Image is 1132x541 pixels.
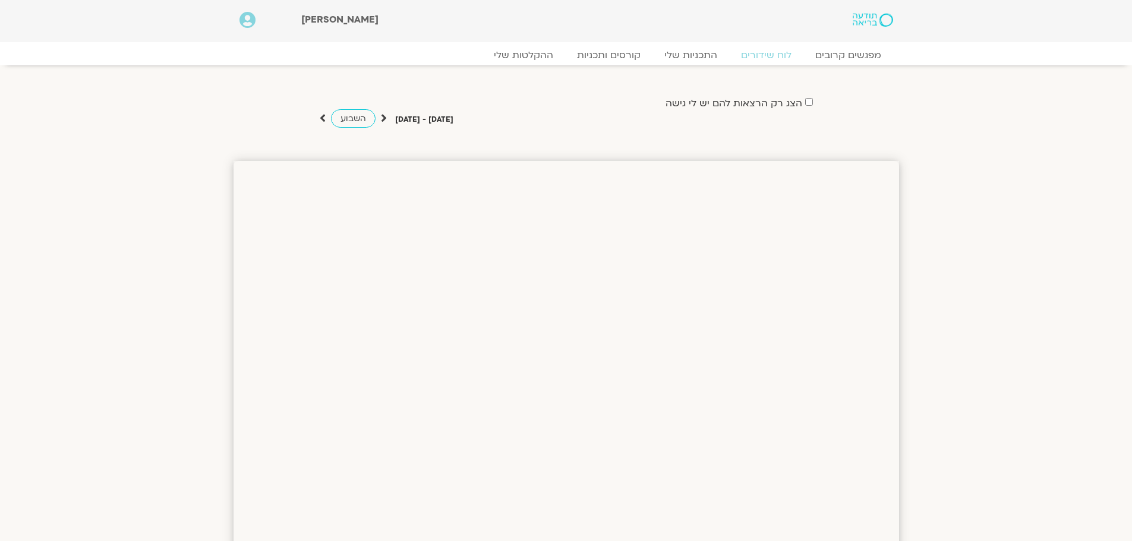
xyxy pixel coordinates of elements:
a: השבוע [331,109,376,128]
nav: Menu [239,49,893,61]
a: התכניות שלי [652,49,729,61]
span: השבוע [340,113,366,124]
label: הצג רק הרצאות להם יש לי גישה [666,98,802,109]
p: [DATE] - [DATE] [395,113,453,126]
a: לוח שידורים [729,49,803,61]
span: [PERSON_NAME] [301,13,379,26]
a: קורסים ותכניות [565,49,652,61]
a: מפגשים קרובים [803,49,893,61]
a: ההקלטות שלי [482,49,565,61]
